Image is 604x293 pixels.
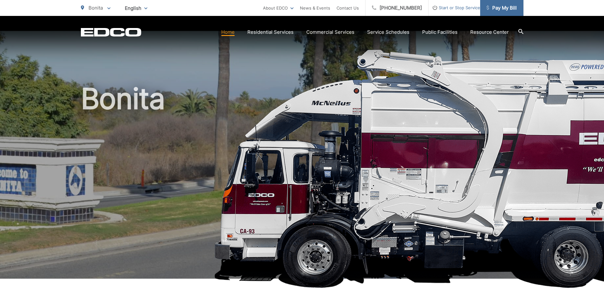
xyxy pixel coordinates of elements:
span: English [120,3,152,14]
a: Public Facilities [422,28,458,36]
span: Pay My Bill [487,4,517,12]
span: Bonita [89,5,103,11]
a: About EDCO [263,4,294,12]
a: News & Events [300,4,330,12]
a: EDCD logo. Return to the homepage. [81,28,141,37]
a: Resource Center [470,28,509,36]
a: Contact Us [337,4,359,12]
a: Commercial Services [306,28,354,36]
a: Service Schedules [367,28,409,36]
a: Residential Services [247,28,294,36]
h1: Bonita [81,83,523,284]
a: Home [221,28,235,36]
